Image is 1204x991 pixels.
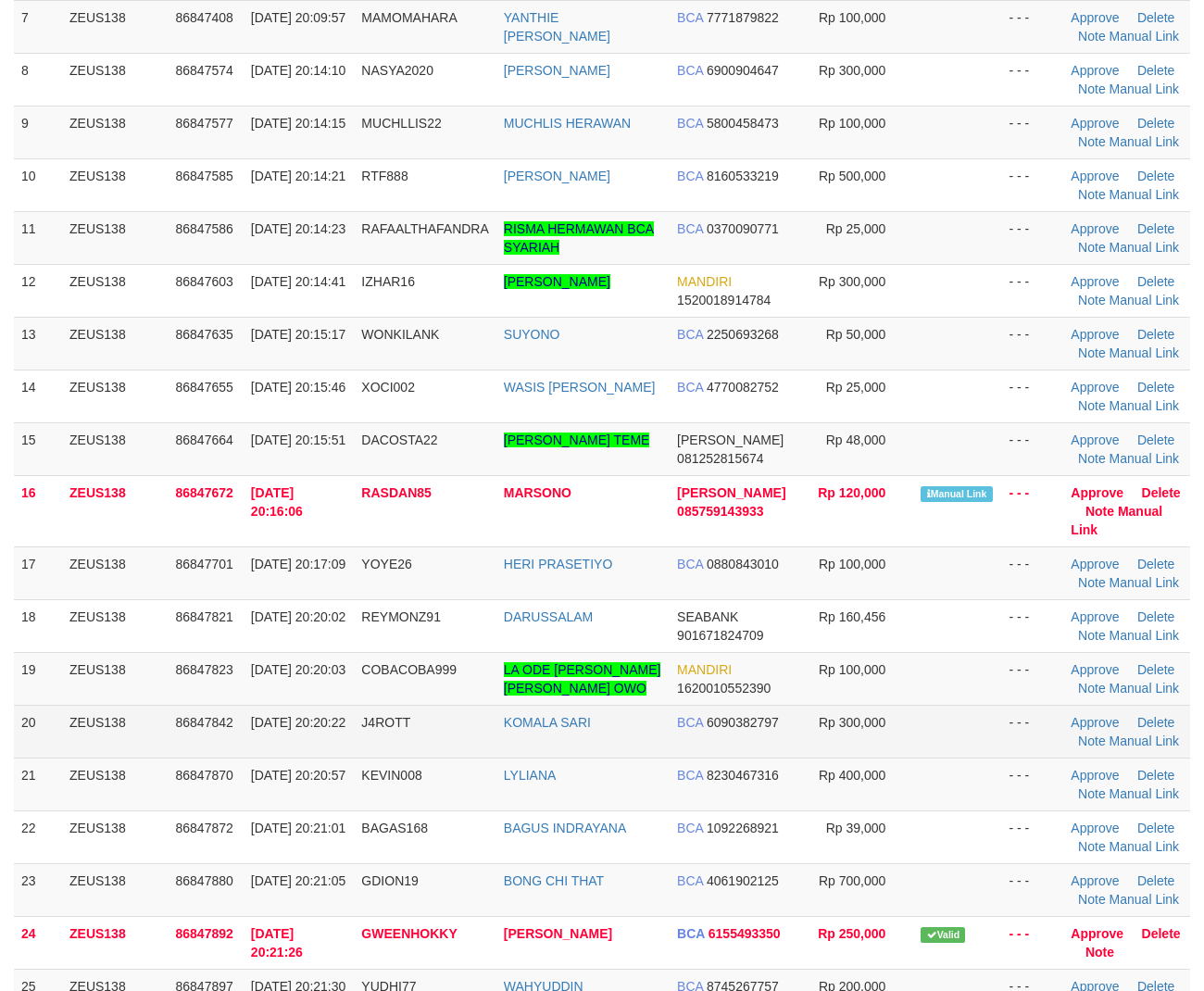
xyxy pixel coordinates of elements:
span: [DATE] 20:21:05 [251,873,345,888]
span: [DATE] 20:15:17 [251,327,345,342]
span: [PERSON_NAME] [677,433,784,447]
td: 16 [14,475,62,546]
span: Rp 400,000 [819,768,885,783]
span: 86847655 [175,380,232,395]
td: - - - [1001,53,1063,106]
a: Note [1078,293,1106,307]
td: 24 [14,916,62,969]
a: LYLIANA [504,768,557,783]
span: Rp 160,456 [819,609,885,624]
span: Copy 0370090771 to clipboard [707,221,779,236]
span: BCA [677,557,703,571]
a: Note [1078,734,1106,748]
span: Copy 4770082752 to clipboard [707,380,779,395]
a: Approve [1071,116,1119,131]
td: ZEUS138 [62,211,168,264]
td: 17 [14,546,62,599]
a: Manual Link [1110,82,1180,96]
td: 21 [14,758,62,810]
a: MUCHLIS HERAWAN [504,116,631,131]
span: Copy 6155493350 to clipboard [709,926,781,941]
a: Delete [1137,221,1174,236]
span: YOYE26 [361,557,411,571]
span: 86847701 [175,557,232,571]
span: Copy 0880843010 to clipboard [707,557,779,571]
span: RTF888 [361,169,408,183]
a: Delete [1137,557,1174,571]
a: Manual Link [1071,504,1162,537]
span: RASDAN85 [361,485,431,500]
span: Rp 120,000 [818,485,885,500]
span: 86847821 [175,609,232,624]
span: BCA [677,380,703,395]
td: ZEUS138 [62,317,168,370]
a: Delete [1137,768,1174,783]
td: - - - [1001,475,1063,546]
td: 22 [14,810,62,863]
a: Delete [1137,327,1174,342]
span: MANDIRI [677,662,732,677]
a: Delete [1137,63,1174,78]
a: Manual Link [1110,786,1180,801]
td: - - - [1001,758,1063,810]
span: Copy 081252815674 to clipboard [677,451,763,466]
span: Rp 100,000 [819,662,885,677]
td: ZEUS138 [62,546,168,599]
td: 18 [14,599,62,652]
span: [DATE] 20:14:15 [251,116,345,131]
span: 86847870 [175,768,232,783]
a: Approve [1071,63,1119,78]
span: Rp 100,000 [819,557,885,571]
td: ZEUS138 [62,370,168,422]
td: - - - [1001,599,1063,652]
span: [DATE] 20:20:22 [251,715,345,730]
a: Manual Link [1110,293,1180,307]
span: IZHAR16 [361,274,415,289]
span: Rp 500,000 [819,169,885,183]
td: 8 [14,53,62,106]
span: Manually Linked [921,486,992,502]
a: Approve [1071,557,1119,571]
span: Copy 8160533219 to clipboard [707,169,779,183]
a: Delete [1137,433,1174,447]
span: Copy 6900904647 to clipboard [707,63,779,78]
span: COBACOBA999 [361,662,457,677]
span: 86847603 [175,274,232,289]
a: Approve [1071,768,1119,783]
span: [DATE] 20:14:23 [251,221,345,236]
span: [DATE] 20:14:41 [251,274,345,289]
a: SUYONO [504,327,560,342]
td: 9 [14,106,62,158]
span: BAGAS168 [361,821,428,835]
span: [DATE] 20:09:57 [251,10,345,25]
span: DACOSTA22 [361,433,437,447]
a: Manual Link [1110,345,1180,360]
a: LA ODE [PERSON_NAME] [PERSON_NAME] OWO [504,662,661,696]
a: Note [1078,82,1106,96]
td: - - - [1001,810,1063,863]
span: Rp 100,000 [819,116,885,131]
span: BCA [677,327,703,342]
a: Approve [1071,221,1119,236]
td: ZEUS138 [62,810,168,863]
a: MARSONO [504,485,571,500]
span: Valid transaction [921,927,965,943]
a: [PERSON_NAME] TEME [504,433,650,447]
span: REYMONZ91 [361,609,441,624]
span: Copy 6090382797 to clipboard [707,715,779,730]
a: Approve [1071,274,1119,289]
a: Manual Link [1110,187,1180,202]
td: 23 [14,863,62,916]
a: Approve [1071,327,1119,342]
td: - - - [1001,546,1063,599]
td: 12 [14,264,62,317]
span: [DATE] 20:14:21 [251,169,345,183]
a: [PERSON_NAME] [504,274,610,289]
span: WONKILANK [361,327,439,342]
a: Note [1078,628,1106,643]
span: 86847586 [175,221,232,236]
a: Note [1078,892,1106,907]
td: 14 [14,370,62,422]
a: DARUSSALAM [504,609,593,624]
a: Note [1078,786,1106,801]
